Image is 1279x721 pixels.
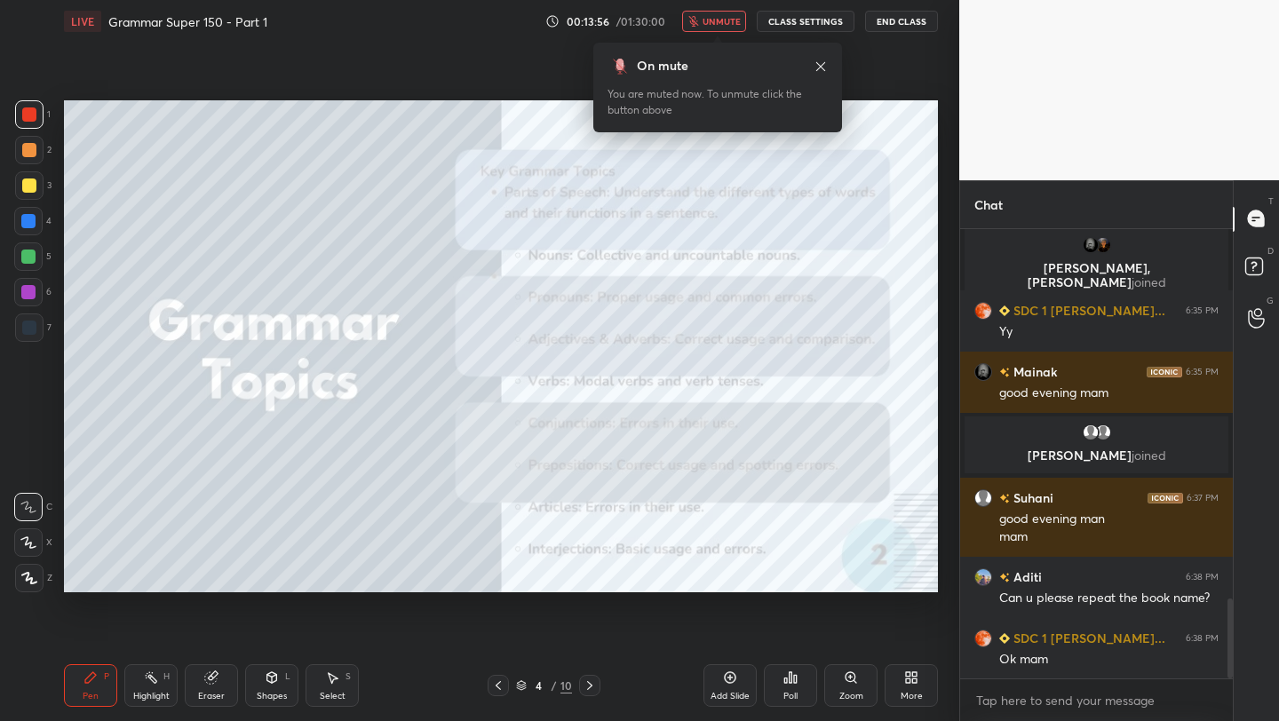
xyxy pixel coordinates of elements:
div: Pen [83,692,99,701]
div: 6 [14,278,52,306]
div: 4 [14,207,52,235]
p: T [1268,194,1274,208]
button: unmute [682,11,746,32]
img: 12d1175c90fc44b4952402633e6217a4.jpg [1094,236,1112,254]
img: iconic-dark.1390631f.png [1148,492,1183,503]
img: Learner_Badge_beginner_1_8b307cf2a0.svg [999,305,1010,316]
div: 6:37 PM [1187,492,1219,503]
div: Highlight [133,692,170,701]
div: S [346,672,351,681]
div: grid [960,229,1233,679]
img: no-rating-badge.077c3623.svg [999,573,1010,582]
span: joined [1132,447,1166,463]
h6: Mainak [1010,362,1057,381]
p: Chat [960,181,1017,228]
div: 10 [560,677,572,693]
p: [PERSON_NAME], [PERSON_NAME] [975,261,1218,289]
img: iconic-dark.1390631f.png [1147,366,1182,376]
div: Can u please repeat the book name? [999,590,1219,607]
p: D [1267,244,1274,257]
div: P [104,672,109,681]
h4: Grammar Super 150 - Part 1 [108,13,267,30]
h6: SDC 1 [PERSON_NAME]... [1010,301,1165,320]
div: Select [320,692,346,701]
div: good evening mam [999,384,1219,402]
span: unmute [703,15,741,28]
div: 6:38 PM [1186,571,1219,582]
div: Z [15,564,52,592]
div: X [14,528,52,557]
div: 6:35 PM [1186,305,1219,315]
div: LIVE [64,11,101,32]
p: G [1267,294,1274,307]
img: Learner_Badge_beginner_1_8b307cf2a0.svg [999,633,1010,644]
div: Shapes [257,692,287,701]
div: L [285,672,290,681]
div: 5 [14,242,52,271]
div: 7 [15,313,52,342]
div: 1 [15,100,51,129]
img: d1c15e097a9344918a36d0ee6bd5f090.jpg [974,301,992,319]
button: End Class [865,11,938,32]
div: mam [999,528,1219,546]
div: More [901,692,923,701]
div: You are muted now. To unmute click the button above [608,86,828,118]
div: Zoom [839,692,863,701]
div: H [163,672,170,681]
div: 2 [15,136,52,164]
span: joined [1132,273,1166,290]
button: CLASS SETTINGS [757,11,854,32]
h6: Suhani [1010,488,1053,507]
img: default.png [974,488,992,506]
img: no-rating-badge.077c3623.svg [999,368,1010,377]
div: On mute [637,57,688,75]
h6: SDC 1 [PERSON_NAME]... [1010,629,1165,647]
img: a681bb9f79cf4558a909a756d238df1e.65513319_3 [974,567,992,585]
div: Poll [783,692,798,701]
div: Add Slide [711,692,750,701]
h6: Aditi [1010,567,1042,586]
img: d1c15e097a9344918a36d0ee6bd5f090.jpg [974,629,992,646]
img: 03e55b77651644628791b72ccc53c2fe.jpg [1082,236,1100,254]
div: 6:35 PM [1186,366,1219,376]
div: Eraser [198,692,225,701]
div: C [14,493,52,521]
img: default.png [1094,424,1112,441]
div: Yy [999,323,1219,341]
div: 6:38 PM [1186,632,1219,643]
img: default.png [1082,424,1100,441]
div: 4 [530,680,548,691]
img: no-rating-badge.077c3623.svg [999,494,1010,503]
div: / [552,680,557,691]
p: [PERSON_NAME] [975,448,1218,463]
div: good evening man [999,511,1219,528]
div: 3 [15,171,52,200]
div: Ok mam [999,651,1219,669]
img: 03e55b77651644628791b72ccc53c2fe.jpg [974,362,992,380]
